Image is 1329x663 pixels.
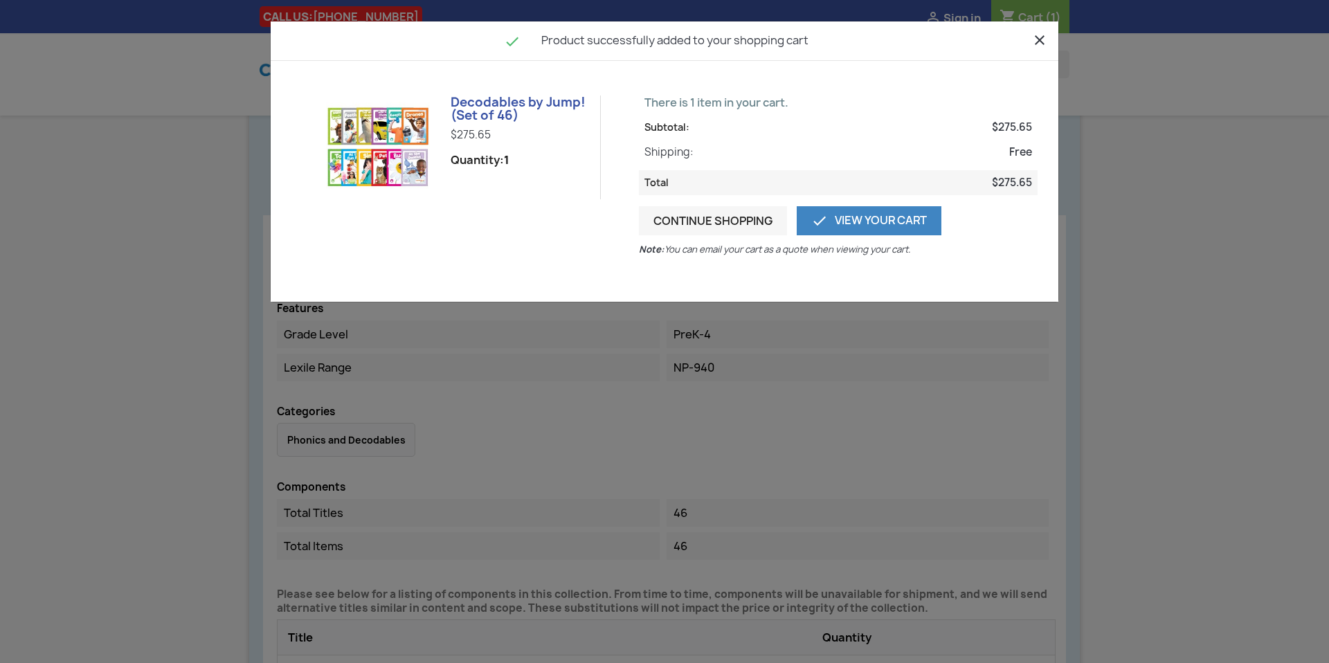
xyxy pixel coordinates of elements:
[451,128,589,142] p: $275.65
[504,152,509,167] strong: 1
[644,176,669,190] span: Total
[281,32,1048,50] h4: Product successfully added to your shopping cart
[811,212,828,229] i: 
[644,145,694,159] span: Shipping:
[451,153,509,167] span: Quantity:
[797,206,941,235] a: View Your Cart
[639,206,787,235] button: Continue shopping
[644,120,689,134] span: Subtotal:
[992,120,1032,134] span: $275.65
[639,242,916,256] p: You can email your cart as a quote when viewing your cart.
[504,33,521,50] i: 
[992,176,1032,190] span: $275.65
[639,96,1038,109] p: There is 1 item in your cart.
[1009,145,1032,159] span: Free
[451,96,589,123] h6: Decodables by Jump! (Set of 46)
[1031,30,1048,48] button: Close
[1031,32,1048,48] i: close
[639,242,664,256] b: Note:
[326,96,430,199] img: Decodables by Jump! (Set of 46)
